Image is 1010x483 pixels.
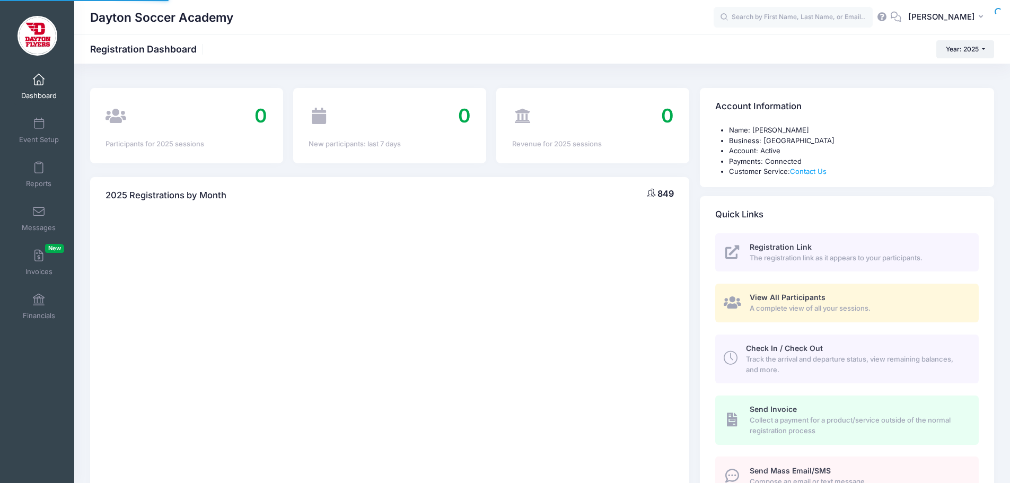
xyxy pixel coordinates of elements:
[23,311,55,320] span: Financials
[715,284,979,322] a: View All Participants A complete view of all your sessions.
[14,156,64,193] a: Reports
[512,139,674,150] div: Revenue for 2025 sessions
[715,92,802,122] h4: Account Information
[90,43,206,55] h1: Registration Dashboard
[750,242,812,251] span: Registration Link
[729,146,979,156] li: Account: Active
[715,199,763,230] h4: Quick Links
[746,354,967,375] span: Track the arrival and departure status, view remaining balances, and more.
[729,166,979,177] li: Customer Service:
[729,125,979,136] li: Name: [PERSON_NAME]
[21,91,57,100] span: Dashboard
[746,344,823,353] span: Check In / Check Out
[26,179,51,188] span: Reports
[715,335,979,383] a: Check In / Check Out Track the arrival and departure status, view remaining balances, and more.
[750,415,967,436] span: Collect a payment for a product/service outside of the normal registration process
[458,104,471,127] span: 0
[750,405,797,414] span: Send Invoice
[936,40,994,58] button: Year: 2025
[790,167,827,175] a: Contact Us
[750,303,967,314] span: A complete view of all your sessions.
[14,200,64,237] a: Messages
[657,188,674,199] span: 849
[908,11,975,23] span: [PERSON_NAME]
[715,233,979,272] a: Registration Link The registration link as it appears to your participants.
[106,139,267,150] div: Participants for 2025 sessions
[25,267,52,276] span: Invoices
[729,156,979,167] li: Payments: Connected
[729,136,979,146] li: Business: [GEOGRAPHIC_DATA]
[901,5,994,30] button: [PERSON_NAME]
[14,112,64,149] a: Event Setup
[661,104,674,127] span: 0
[19,135,59,144] span: Event Setup
[750,253,967,264] span: The registration link as it appears to your participants.
[750,466,831,475] span: Send Mass Email/SMS
[17,16,57,56] img: Dayton Soccer Academy
[14,244,64,281] a: InvoicesNew
[714,7,873,28] input: Search by First Name, Last Name, or Email...
[45,244,64,253] span: New
[90,5,233,30] h1: Dayton Soccer Academy
[946,45,979,53] span: Year: 2025
[254,104,267,127] span: 0
[715,396,979,444] a: Send Invoice Collect a payment for a product/service outside of the normal registration process
[309,139,470,150] div: New participants: last 7 days
[106,180,226,210] h4: 2025 Registrations by Month
[22,223,56,232] span: Messages
[14,68,64,105] a: Dashboard
[14,288,64,325] a: Financials
[750,293,825,302] span: View All Participants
